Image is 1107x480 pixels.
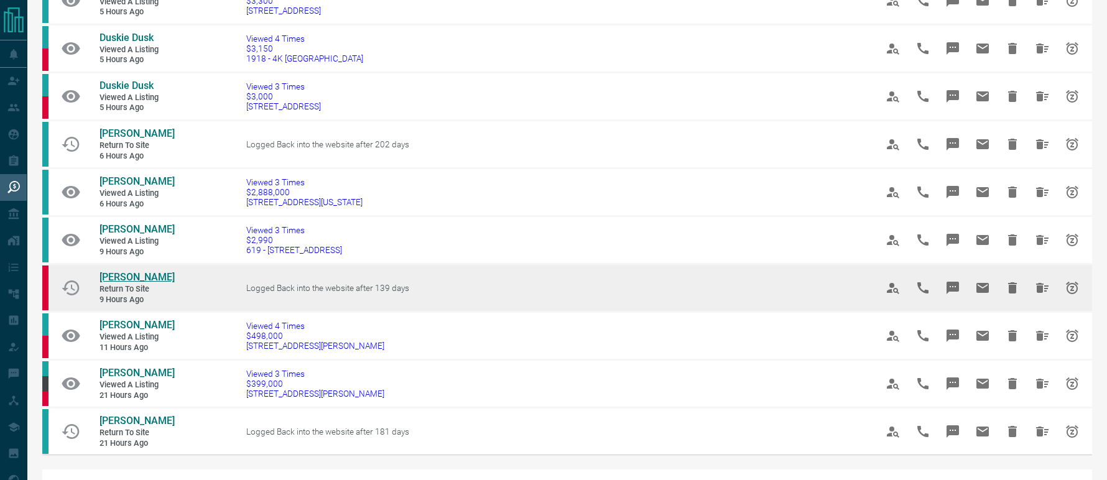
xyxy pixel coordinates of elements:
span: [STREET_ADDRESS][PERSON_NAME] [246,341,384,351]
span: Hide [998,369,1027,399]
a: [PERSON_NAME] [100,223,174,236]
span: View Profile [878,177,908,207]
div: condos.ca [42,361,49,376]
a: Viewed 3 Times$3,000[STREET_ADDRESS] [246,81,321,111]
span: Call [908,129,938,159]
div: condos.ca [42,313,49,336]
span: Snooze [1057,369,1087,399]
span: 9 hours ago [100,295,174,305]
span: Hide All from Carlos Aedo [1027,369,1057,399]
span: Viewed a Listing [100,332,174,343]
span: Logged Back into the website after 139 days [246,283,409,293]
span: View Profile [878,321,908,351]
div: mrloft.ca [42,376,49,391]
span: Message [938,225,968,255]
span: 21 hours ago [100,390,174,401]
span: Call [908,177,938,207]
span: Viewed a Listing [100,188,174,199]
a: Viewed 3 Times$399,000[STREET_ADDRESS][PERSON_NAME] [246,369,384,399]
span: Email [968,225,998,255]
a: Duskie Dusk [100,32,174,45]
span: Hide All from Jessica Colatorti [1027,321,1057,351]
span: Hide [998,273,1027,303]
a: [PERSON_NAME] [100,367,174,380]
span: Duskie Dusk [100,32,154,44]
span: Call [908,81,938,111]
span: Duskie Dusk [100,80,154,91]
span: [STREET_ADDRESS][PERSON_NAME] [246,389,384,399]
div: property.ca [42,336,49,358]
a: Viewed 4 Times$3,1501918 - 4K [GEOGRAPHIC_DATA] [246,34,363,63]
span: View Profile [878,34,908,63]
div: property.ca [42,96,49,119]
span: Viewed 4 Times [246,34,363,44]
span: Hide [998,321,1027,351]
a: [PERSON_NAME] [100,319,174,332]
div: condos.ca [42,26,49,48]
span: Email [968,34,998,63]
span: Snooze [1057,129,1087,159]
span: [PERSON_NAME] [100,271,175,283]
span: Hide [998,225,1027,255]
span: Snooze [1057,34,1087,63]
div: condos.ca [42,170,49,215]
span: Message [938,129,968,159]
span: Hide [998,177,1027,207]
span: Snooze [1057,321,1087,351]
span: Snooze [1057,225,1087,255]
span: 6 hours ago [100,199,174,210]
span: Viewed a Listing [100,380,174,390]
a: Viewed 3 Times$2,990619 - [STREET_ADDRESS] [246,225,342,255]
div: condos.ca [42,74,49,96]
span: 6 hours ago [100,151,174,162]
span: Email [968,369,998,399]
span: Return to Site [100,284,174,295]
span: Call [908,34,938,63]
div: property.ca [42,265,49,310]
span: 619 - [STREET_ADDRESS] [246,245,342,255]
span: Message [938,273,968,303]
span: 5 hours ago [100,55,174,65]
span: Email [968,177,998,207]
span: View Profile [878,81,908,111]
div: property.ca [42,391,49,406]
span: Hide All from Karin Lauriola [1027,225,1057,255]
span: Return to Site [100,428,174,438]
a: [PERSON_NAME] [100,175,174,188]
div: property.ca [42,48,49,71]
span: [PERSON_NAME] [100,319,175,331]
span: Call [908,321,938,351]
a: Viewed 4 Times$498,000[STREET_ADDRESS][PERSON_NAME] [246,321,384,351]
span: Snooze [1057,417,1087,446]
span: $2,888,000 [246,187,363,197]
span: Hide All from Duskie Dusk [1027,34,1057,63]
span: Message [938,417,968,446]
span: $498,000 [246,331,384,341]
span: [PERSON_NAME] [100,367,175,379]
a: [PERSON_NAME] [100,415,174,428]
span: Hide All from Duskie Dusk [1027,81,1057,111]
span: Message [938,81,968,111]
span: Call [908,369,938,399]
a: Viewed 3 Times$2,888,000[STREET_ADDRESS][US_STATE] [246,177,363,207]
span: 5 hours ago [100,7,174,17]
span: Hide [998,129,1027,159]
a: [PERSON_NAME] [100,127,174,141]
span: Hide All from Itzchak Derchansky [1027,273,1057,303]
span: [STREET_ADDRESS] [246,6,321,16]
span: 5 hours ago [100,103,174,113]
span: Message [938,369,968,399]
span: Hide [998,34,1027,63]
span: Hide [998,417,1027,446]
span: View Profile [878,273,908,303]
span: Viewed 3 Times [246,369,384,379]
span: Email [968,81,998,111]
span: Message [938,177,968,207]
span: Hide All from Kelley Swaluk [1027,417,1057,446]
span: Hide All from Arshia Aboonabi [1027,177,1057,207]
span: View Profile [878,369,908,399]
span: Snooze [1057,177,1087,207]
span: Email [968,321,998,351]
span: Call [908,273,938,303]
div: condos.ca [42,409,49,454]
